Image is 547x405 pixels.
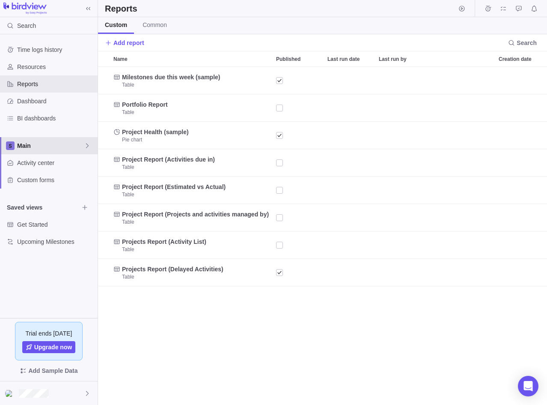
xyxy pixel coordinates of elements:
a: Upgrade now [22,341,76,353]
div: Last run date [324,122,375,149]
div: Name [110,204,273,231]
div: Creation date [495,67,547,94]
div: Creation date [495,149,547,177]
span: Common [143,21,167,29]
span: Add Sample Data [28,366,77,376]
div: Last run date [324,67,375,94]
div: Last run by [375,122,495,149]
div: Published [273,94,324,122]
span: Time logs history [17,45,94,54]
span: Project Report (Activities due in) [122,155,215,164]
div: Last run by [375,149,495,177]
span: Time logs [482,3,494,15]
div: Published [273,204,324,231]
span: Milestones due this week (sample) [122,73,220,81]
div: Last run date [324,51,375,66]
div: Last run date [324,177,375,204]
div: Name [110,231,273,259]
div: Name [110,149,273,177]
span: Trial ends [DATE] [26,329,72,338]
span: BI dashboards [17,114,94,123]
div: Hackerman [5,388,15,399]
a: Custom [98,17,134,34]
a: My assignments [497,6,509,13]
div: Last run by [375,204,495,231]
span: Name [113,55,128,63]
span: Table [122,81,134,88]
span: Notifications [528,3,540,15]
span: Pie chart [122,136,142,143]
div: Last run by [375,177,495,204]
div: Last run by [375,67,495,94]
div: Last run by [375,94,495,122]
div: Published [273,51,324,66]
div: Published [273,231,324,259]
span: Add Sample Data [7,364,91,378]
span: Get Started [17,220,94,229]
div: Last run date [324,259,375,286]
div: Creation date [495,231,547,259]
div: Name [110,94,273,122]
div: Creation date [495,204,547,231]
span: Project Health (sample) [122,128,189,136]
div: Name [110,259,273,286]
div: grid [98,67,547,405]
div: Published [273,67,324,94]
div: Published [273,122,324,149]
div: Published [273,177,324,204]
span: Project Report (Estimated vs Actual) [122,183,226,191]
span: Upcoming Milestones [17,237,94,246]
span: Projects Report (Delayed Activities) [122,265,223,273]
div: Published [273,149,324,177]
img: Show [5,390,15,397]
div: Name [110,67,273,94]
span: Resources [17,63,94,71]
span: Last run date [327,55,360,63]
span: Table [122,246,134,253]
div: Last run date [324,204,375,231]
span: Custom forms [17,176,94,184]
div: Last run date [324,231,375,259]
div: Open Intercom Messenger [518,376,538,396]
span: Upgrade now [34,343,72,351]
img: logo [3,3,47,15]
span: Table [122,273,134,280]
a: Notifications [528,6,540,13]
span: Saved views [7,203,79,212]
span: Published [276,55,300,63]
span: Search [517,39,537,47]
div: Creation date [495,94,547,122]
span: Activity center [17,159,94,167]
div: Name [110,122,273,149]
span: Search [505,37,540,49]
span: Add report [105,37,144,49]
div: Creation date [495,122,547,149]
div: Creation date [495,51,547,66]
span: Search [17,21,36,30]
span: My assignments [497,3,509,15]
span: Creation date [499,55,532,63]
span: Custom [105,21,127,29]
a: Common [136,17,174,34]
div: Published [273,259,324,286]
span: Browse views [79,201,91,213]
div: Name [110,51,273,66]
div: Last run by [375,259,495,286]
h2: Reports [105,3,137,15]
span: Approval requests [513,3,525,15]
span: Last run by [379,55,407,63]
div: Last run date [324,94,375,122]
div: Last run date [324,149,375,177]
span: Project Report (Projects and activities managed by) [122,210,269,219]
span: Projects Report (Activity List) [122,237,206,246]
span: Reports [17,80,94,88]
span: Portfolio Report [122,100,168,109]
div: Creation date [495,259,547,286]
a: Approval requests [513,6,525,13]
span: Table [122,164,134,171]
span: Dashboard [17,97,94,105]
span: Main [17,141,84,150]
div: Name [110,177,273,204]
span: Table [122,219,134,225]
